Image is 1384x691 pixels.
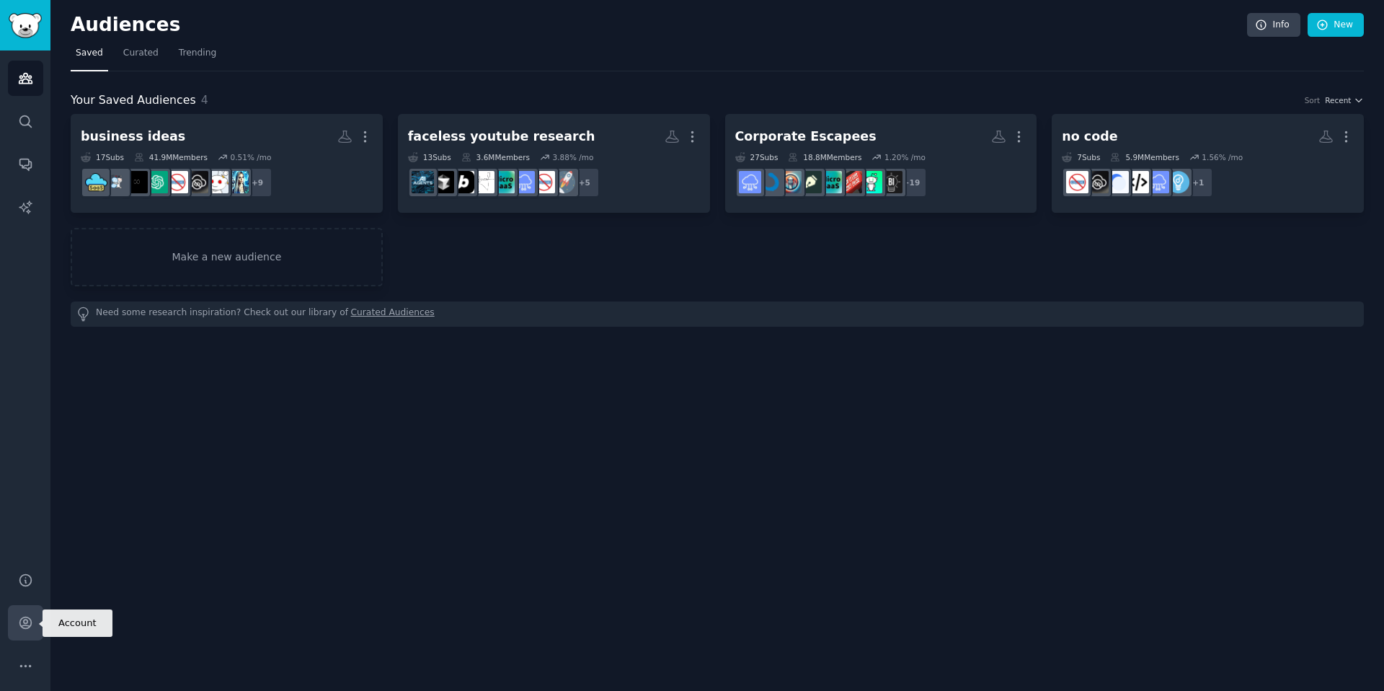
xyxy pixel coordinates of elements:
img: Entrepreneur [1167,171,1189,193]
span: Trending [179,47,216,60]
img: GummySearch logo [9,13,42,38]
a: business ideas17Subs41.9MMembers0.51% /mo+9automationproductivityNoCodeSaaSnocodeChatGPTArtificia... [71,114,383,213]
img: nocode [166,171,188,193]
a: Curated Audiences [351,307,435,322]
div: 1.20 % /mo [884,152,926,162]
img: leanstartup [759,171,781,193]
div: 3.88 % /mo [553,152,594,162]
img: microsaas [820,171,842,193]
div: + 1 [1183,167,1213,198]
img: micro_saas [85,171,107,193]
img: ChatGPT [146,171,168,193]
img: productivity [206,171,229,193]
div: 1.56 % /mo [1202,152,1243,162]
a: Saved [71,42,108,71]
div: Corporate Escapees [735,128,877,146]
img: cursor [432,171,454,193]
img: SaaS [1147,171,1169,193]
img: NoCodeSaaS [186,171,208,193]
a: Make a new audience [71,228,383,286]
img: passive_income101 [779,171,802,193]
div: 7 Sub s [1062,152,1100,162]
img: Business_Ideas [880,171,902,193]
a: Trending [174,42,221,71]
a: faceless youtube research13Subs3.6MMembers3.88% /mo+5startupsnocodeSaaSmicrosaastheVibeCodingbolt... [398,114,710,213]
img: automation [226,171,249,193]
div: Sort [1305,95,1321,105]
div: 18.8M Members [788,152,861,162]
div: 17 Sub s [81,152,124,162]
img: InternetIsBeautiful [105,171,128,193]
img: MakeMoney [860,171,882,193]
a: no code7Subs5.9MMembers1.56% /mo+1EntrepreneurSaaSNoCodeMovementNoCodeJobsNoCodeSaaSnocode [1052,114,1364,213]
div: 3.6M Members [461,152,530,162]
div: 13 Sub s [408,152,451,162]
img: theVibeCoding [472,171,494,193]
button: Recent [1325,95,1364,105]
div: 27 Sub s [735,152,778,162]
img: nocode [533,171,555,193]
div: Need some research inspiration? Check out our library of [71,302,1364,327]
span: Your Saved Audiences [71,92,196,110]
div: no code [1062,128,1117,146]
a: Info [1247,13,1300,38]
div: 5.9M Members [1110,152,1179,162]
img: SaaS [513,171,535,193]
h2: Audiences [71,14,1247,37]
div: + 9 [242,167,272,198]
span: Curated [123,47,159,60]
a: New [1308,13,1364,38]
div: 0.51 % /mo [230,152,271,162]
img: NoCodeMovement [1127,171,1149,193]
img: NoCodeSaaS [1086,171,1109,193]
img: HowEarnMoneyOnline [840,171,862,193]
img: graphic_design [799,171,822,193]
div: business ideas [81,128,185,146]
div: + 19 [897,167,927,198]
span: Saved [76,47,103,60]
img: aiagents [412,171,434,193]
img: NoCodeJobs [1106,171,1129,193]
img: boltnewbuilders [452,171,474,193]
img: startups [553,171,575,193]
span: Recent [1325,95,1351,105]
div: faceless youtube research [408,128,595,146]
img: microsaas [492,171,515,193]
div: 41.9M Members [134,152,208,162]
a: Curated [118,42,164,71]
img: nocode [1066,171,1088,193]
span: 4 [201,93,208,107]
img: SaaS [739,171,761,193]
img: ArtificialInteligence [125,171,148,193]
a: Corporate Escapees27Subs18.8MMembers1.20% /mo+19Business_IdeasMakeMoneyHowEarnMoneyOnlinemicrosaa... [725,114,1037,213]
div: + 5 [569,167,600,198]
